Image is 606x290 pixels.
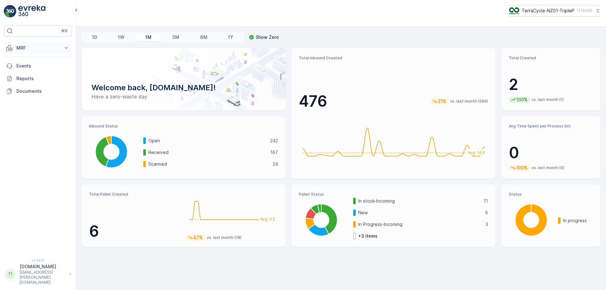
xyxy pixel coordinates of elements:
img: logo_light-DOdMpM7g.png [18,5,45,18]
p: 167 [270,149,278,156]
img: TC_7kpGtVS.png [509,7,519,14]
p: 67% [193,234,204,241]
p: 1Y [228,34,233,40]
p: Welcome back, [DOMAIN_NAME]! [92,83,276,93]
p: 2 [509,75,593,94]
p: 6 [485,210,488,216]
a: Reports [4,72,72,85]
p: [EMAIL_ADDRESS][PERSON_NAME][DOMAIN_NAME] [20,270,66,285]
p: Total Created [509,56,593,61]
p: 1W [118,34,124,40]
p: 3M [172,34,179,40]
p: In progress [563,217,593,224]
p: vs. last month (0) [532,165,564,170]
p: ⌘B [61,28,68,33]
p: 100% [516,97,528,103]
p: vs. last month (599) [450,99,488,104]
div: TT [5,269,15,279]
span: v 1.49.0 [4,258,72,262]
p: Events [16,63,69,69]
p: 100% [516,165,528,171]
button: MRF [4,42,72,54]
p: Received [148,149,266,156]
p: 1M [145,34,151,40]
button: TT[DOMAIN_NAME][EMAIL_ADDRESS][PERSON_NAME][DOMAIN_NAME] [4,263,72,285]
p: 476 [299,92,327,111]
p: Status [509,192,593,197]
p: Total Pallet Created [89,192,181,197]
p: + 3 items [358,233,377,239]
p: Inbound Status [89,124,278,129]
p: 24 [273,161,278,167]
p: Open [148,138,266,144]
p: vs. last month (1) [532,97,564,102]
p: Scanned [148,161,269,167]
p: 242 [270,138,278,144]
p: Total Inbound Created [299,56,488,61]
a: Documents [4,85,72,98]
p: In Progress-Incoming [358,221,481,228]
p: Documents [16,88,69,94]
p: 0 [509,143,593,162]
p: Show Zero [256,34,279,40]
p: New [358,210,481,216]
p: 1D [92,34,97,40]
p: Reports [16,75,69,82]
p: 21% [437,98,447,104]
img: logo [4,5,16,18]
p: TerraCycle-NZ01-TripleP [522,8,574,14]
p: Have a zero-waste day [92,93,276,100]
p: Avg Time Spent per Process (hr) [509,124,593,129]
p: 11 [484,198,488,204]
a: Events [4,60,72,72]
p: Pallet Status [299,192,488,197]
p: 6M [200,34,207,40]
p: ( +12:00 ) [577,8,592,13]
p: In stock-Incoming [358,198,479,204]
p: [DOMAIN_NAME] [20,263,66,270]
p: 3 [485,221,488,228]
button: TerraCycle-NZ01-TripleP(+12:00) [509,5,601,16]
p: vs. last month (18) [207,235,241,240]
p: 6 [89,222,181,241]
p: MRF [16,45,59,51]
